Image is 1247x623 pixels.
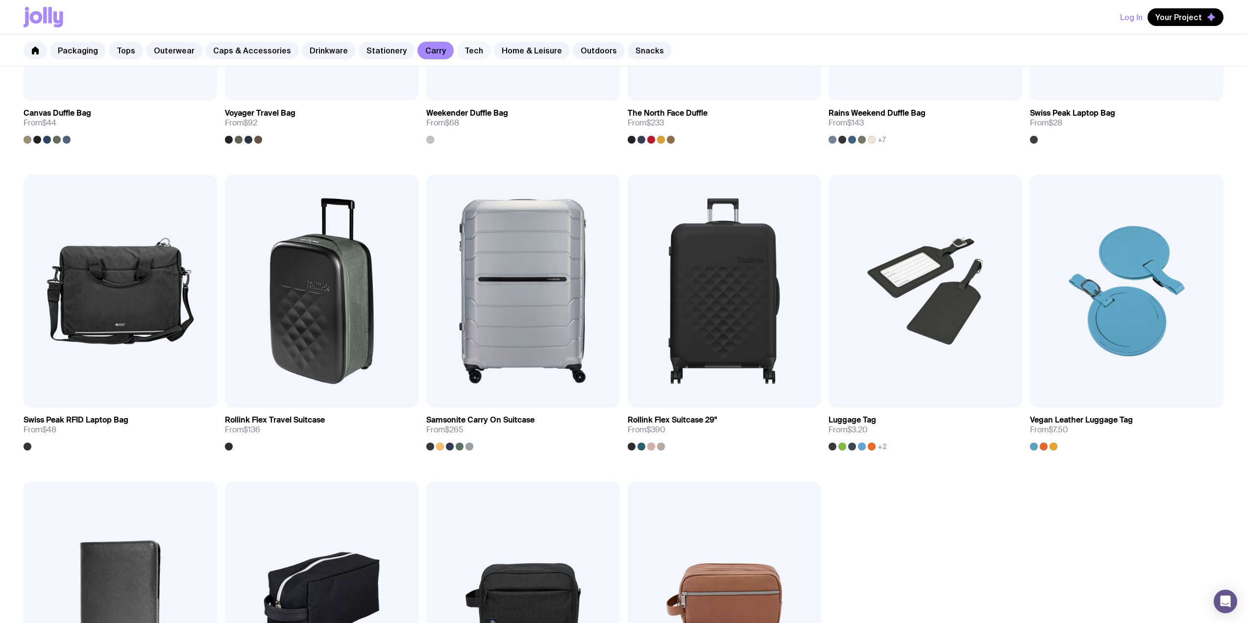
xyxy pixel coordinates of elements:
span: $48 [42,424,56,435]
a: Home & Leisure [494,42,570,59]
span: Your Project [1155,12,1202,22]
h3: Swiss Peak Laptop Bag [1030,108,1115,118]
span: +7 [878,136,886,144]
span: From [426,425,464,435]
h3: Samsonite Carry On Suitcase [426,415,535,425]
a: Stationery [359,42,415,59]
span: From [225,118,257,128]
h3: Luggage Tag [829,415,876,425]
span: $233 [646,118,664,128]
button: Your Project [1148,8,1223,26]
a: Tops [109,42,143,59]
span: From [426,118,459,128]
span: $28 [1049,118,1062,128]
h3: Swiss Peak RFID Laptop Bag [24,415,128,425]
span: From [1030,118,1062,128]
a: Snacks [628,42,672,59]
a: Swiss Peak Laptop BagFrom$28 [1030,100,1223,144]
h3: The North Face Duffle [628,108,708,118]
span: From [829,425,868,435]
span: $390 [646,424,665,435]
div: Open Intercom Messenger [1214,590,1237,613]
span: From [225,425,260,435]
a: Samsonite Carry On SuitcaseFrom$265 [426,407,620,450]
a: Voyager Travel BagFrom$92 [225,100,418,144]
button: Log In [1120,8,1143,26]
span: From [628,118,664,128]
span: +2 [878,443,887,450]
a: Outerwear [146,42,202,59]
a: Outdoors [573,42,625,59]
a: The North Face DuffleFrom$233 [628,100,821,144]
a: Caps & Accessories [205,42,299,59]
h3: Weekender Duffle Bag [426,108,508,118]
a: Rollink Flex Travel SuitcaseFrom$136 [225,407,418,450]
a: Packaging [50,42,106,59]
span: $92 [244,118,257,128]
a: Rollink Flex Suitcase 29"From$390 [628,407,821,450]
span: From [1030,425,1068,435]
a: Carry [417,42,454,59]
h3: Rollink Flex Travel Suitcase [225,415,325,425]
a: Swiss Peak RFID Laptop BagFrom$48 [24,407,217,450]
h3: Vegan Leather Luggage Tag [1030,415,1133,425]
h3: Voyager Travel Bag [225,108,295,118]
a: Drinkware [302,42,356,59]
a: Tech [457,42,491,59]
span: From [24,425,56,435]
h3: Rollink Flex Suitcase 29" [628,415,717,425]
span: $265 [445,424,464,435]
span: $7.50 [1049,424,1068,435]
span: $3.20 [847,424,868,435]
span: $136 [244,424,260,435]
a: Vegan Leather Luggage TagFrom$7.50 [1030,407,1223,450]
h3: Canvas Duffle Bag [24,108,91,118]
span: From [829,118,864,128]
span: From [628,425,665,435]
a: Luggage TagFrom$3.20+2 [829,407,1022,450]
h3: Rains Weekend Duffle Bag [829,108,926,118]
a: Rains Weekend Duffle BagFrom$143+7 [829,100,1022,144]
a: Weekender Duffle BagFrom$68 [426,100,620,144]
a: Canvas Duffle BagFrom$44 [24,100,217,144]
span: $143 [847,118,864,128]
span: From [24,118,56,128]
span: $44 [42,118,56,128]
span: $68 [445,118,459,128]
